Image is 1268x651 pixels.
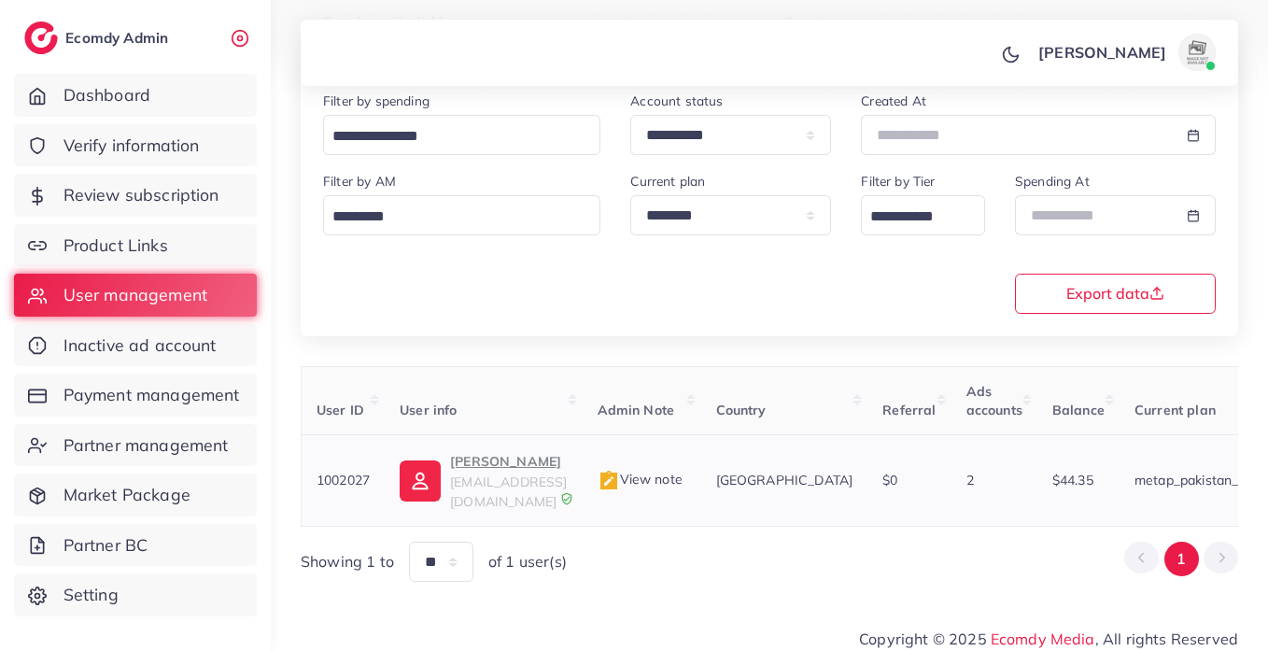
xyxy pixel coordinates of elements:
[63,433,229,458] span: Partner management
[63,283,207,307] span: User management
[317,472,370,488] span: 1002027
[63,533,148,558] span: Partner BC
[1134,472,1261,488] span: metap_pakistan_001
[14,573,257,616] a: Setting
[630,172,705,191] label: Current plan
[14,374,257,417] a: Payment management
[1124,542,1238,576] ul: Pagination
[14,174,257,217] a: Review subscription
[14,124,257,167] a: Verify information
[326,203,576,232] input: Search for option
[1052,472,1093,488] span: $44.35
[14,524,257,567] a: Partner BC
[326,122,576,151] input: Search for option
[24,21,58,54] img: logo
[1015,274,1216,314] button: Export data
[560,492,573,505] img: 9CAL8B2pu8EFxCJHYAAAAldEVYdGRhdGU6Y3JlYXRlADIwMjItMTItMDlUMDQ6NTg6MzkrMDA6MDBXSlgLAAAAJXRFWHRkYXR...
[400,460,441,502] img: ic-user-info.36bf1079.svg
[488,551,567,573] span: of 1 user(s)
[450,450,567,473] p: [PERSON_NAME]
[14,474,257,517] a: Market Package
[323,172,396,191] label: Filter by AM
[63,333,217,358] span: Inactive ad account
[323,92,430,110] label: Filter by spending
[966,383,1022,418] span: Ads accounts
[861,92,926,110] label: Created At
[1028,34,1223,71] a: [PERSON_NAME]avatar
[14,324,257,367] a: Inactive ad account
[864,203,961,232] input: Search for option
[450,474,567,509] span: [EMAIL_ADDRESS][DOMAIN_NAME]
[14,74,257,117] a: Dashboard
[1066,286,1164,301] span: Export data
[1015,172,1090,191] label: Spending At
[598,470,620,492] img: admin_note.cdd0b510.svg
[63,234,168,258] span: Product Links
[301,551,394,573] span: Showing 1 to
[1095,628,1238,650] span: , All rights Reserved
[598,402,675,418] span: Admin Note
[861,195,985,235] div: Search for option
[400,450,567,511] a: [PERSON_NAME][EMAIL_ADDRESS][DOMAIN_NAME]
[1178,34,1216,71] img: avatar
[630,92,723,110] label: Account status
[317,402,364,418] span: User ID
[63,483,190,507] span: Market Package
[14,224,257,267] a: Product Links
[14,274,257,317] a: User management
[991,630,1095,648] a: Ecomdy Media
[63,134,200,158] span: Verify information
[861,172,935,191] label: Filter by Tier
[716,402,767,418] span: Country
[598,471,683,488] span: View note
[1134,402,1216,418] span: Current plan
[1038,41,1166,64] p: [PERSON_NAME]
[716,472,853,488] span: [GEOGRAPHIC_DATA]
[63,183,219,207] span: Review subscription
[63,383,240,407] span: Payment management
[323,115,600,155] div: Search for option
[323,195,600,235] div: Search for option
[966,472,974,488] span: 2
[65,29,173,47] h2: Ecomdy Admin
[882,402,936,418] span: Referral
[63,583,119,607] span: Setting
[63,83,150,107] span: Dashboard
[859,628,1238,650] span: Copyright © 2025
[1164,542,1199,576] button: Go to page 1
[400,402,457,418] span: User info
[24,21,173,54] a: logoEcomdy Admin
[1052,402,1105,418] span: Balance
[882,472,897,488] span: $0
[14,424,257,467] a: Partner management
